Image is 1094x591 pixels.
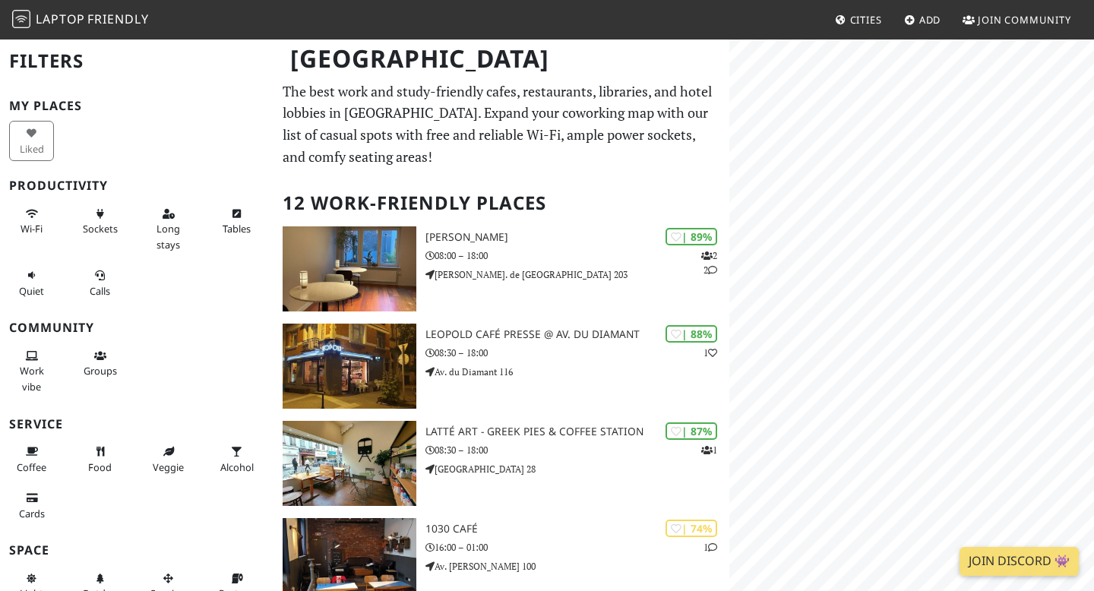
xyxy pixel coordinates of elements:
div: | 87% [666,422,717,440]
img: Jackie [283,226,416,311]
button: Alcohol [214,439,259,479]
p: [GEOGRAPHIC_DATA] 28 [425,462,729,476]
span: Coffee [17,460,46,474]
h3: Service [9,417,264,431]
h3: 1030 Café [425,523,729,536]
h3: Community [9,321,264,335]
h3: My Places [9,99,264,113]
span: Long stays [157,222,180,251]
a: Cities [829,6,888,33]
p: 2 2 [701,248,717,277]
span: Work-friendly tables [223,222,251,235]
h3: Latté Art - Greek Pies & Coffee Station [425,425,729,438]
span: Join Community [978,13,1071,27]
h1: [GEOGRAPHIC_DATA] [278,38,726,80]
button: Calls [77,263,122,303]
button: Coffee [9,439,54,479]
span: Video/audio calls [90,284,110,298]
div: | 88% [666,325,717,343]
img: Latté Art - Greek Pies & Coffee Station [283,421,416,506]
div: | 89% [666,228,717,245]
p: 08:30 – 18:00 [425,346,729,360]
span: Laptop [36,11,85,27]
p: 1 [701,443,717,457]
span: Cities [850,13,882,27]
img: LaptopFriendly [12,10,30,28]
h3: Productivity [9,179,264,193]
span: Add [919,13,941,27]
h2: Filters [9,38,264,84]
span: Quiet [19,284,44,298]
a: Latté Art - Greek Pies & Coffee Station | 87% 1 Latté Art - Greek Pies & Coffee Station 08:30 – 1... [273,421,729,506]
p: [PERSON_NAME]. de [GEOGRAPHIC_DATA] 203 [425,267,729,282]
a: Jackie | 89% 22 [PERSON_NAME] 08:00 – 18:00 [PERSON_NAME]. de [GEOGRAPHIC_DATA] 203 [273,226,729,311]
a: Join Community [956,6,1077,33]
a: Add [898,6,947,33]
h3: Space [9,543,264,558]
button: Long stays [146,201,191,257]
span: Friendly [87,11,148,27]
span: Power sockets [83,222,118,235]
span: Group tables [84,364,117,378]
p: Av. [PERSON_NAME] 100 [425,559,729,574]
span: Veggie [153,460,184,474]
a: LaptopFriendly LaptopFriendly [12,7,149,33]
button: Quiet [9,263,54,303]
button: Veggie [146,439,191,479]
img: Leopold Café Presse @ Av. du Diamant [283,324,416,409]
p: 1 [704,540,717,555]
p: 08:30 – 18:00 [425,443,729,457]
p: 08:00 – 18:00 [425,248,729,263]
h3: [PERSON_NAME] [425,231,729,244]
span: Credit cards [19,507,45,520]
p: 1 [704,346,717,360]
button: Sockets [77,201,122,242]
button: Cards [9,485,54,526]
div: | 74% [666,520,717,537]
a: Join Discord 👾 [960,547,1079,576]
span: Alcohol [220,460,254,474]
button: Food [77,439,122,479]
span: Food [88,460,112,474]
h2: 12 Work-Friendly Places [283,180,720,226]
h3: Leopold Café Presse @ Av. du Diamant [425,328,729,341]
p: The best work and study-friendly cafes, restaurants, libraries, and hotel lobbies in [GEOGRAPHIC_... [283,81,720,168]
span: Stable Wi-Fi [21,222,43,235]
button: Wi-Fi [9,201,54,242]
a: Leopold Café Presse @ Av. du Diamant | 88% 1 Leopold Café Presse @ Av. du Diamant 08:30 – 18:00 A... [273,324,729,409]
p: Av. du Diamant 116 [425,365,729,379]
p: 16:00 – 01:00 [425,540,729,555]
span: People working [20,364,44,393]
button: Groups [77,343,122,384]
button: Work vibe [9,343,54,399]
button: Tables [214,201,259,242]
